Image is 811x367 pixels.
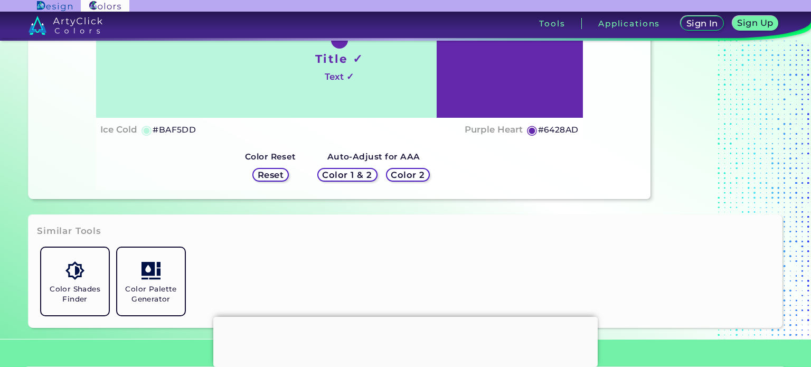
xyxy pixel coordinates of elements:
[465,122,523,137] h4: Purple Heart
[325,69,354,84] h4: Text ✓
[45,284,105,304] h5: Color Shades Finder
[688,20,716,27] h5: Sign In
[539,20,565,27] h3: Tools
[37,1,72,11] img: ArtyClick Design logo
[121,284,181,304] h5: Color Palette Generator
[325,171,370,179] h5: Color 1 & 2
[142,261,160,280] img: icon_col_pal_col.svg
[315,51,364,67] h1: Title ✓
[100,122,137,137] h4: Ice Cold
[734,17,776,30] a: Sign Up
[213,317,598,364] iframe: Advertisement
[245,152,296,162] strong: Color Reset
[65,261,84,280] img: icon_color_shades.svg
[259,171,282,179] h5: Reset
[538,123,579,137] h5: #6428AD
[141,124,153,136] h5: ◉
[327,152,420,162] strong: Auto-Adjust for AAA
[739,19,772,27] h5: Sign Up
[153,123,196,137] h5: #BAF5DD
[598,20,660,27] h3: Applications
[113,243,189,319] a: Color Palette Generator
[392,171,423,179] h5: Color 2
[29,16,103,35] img: logo_artyclick_colors_white.svg
[526,124,538,136] h5: ◉
[37,243,113,319] a: Color Shades Finder
[683,17,721,30] a: Sign In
